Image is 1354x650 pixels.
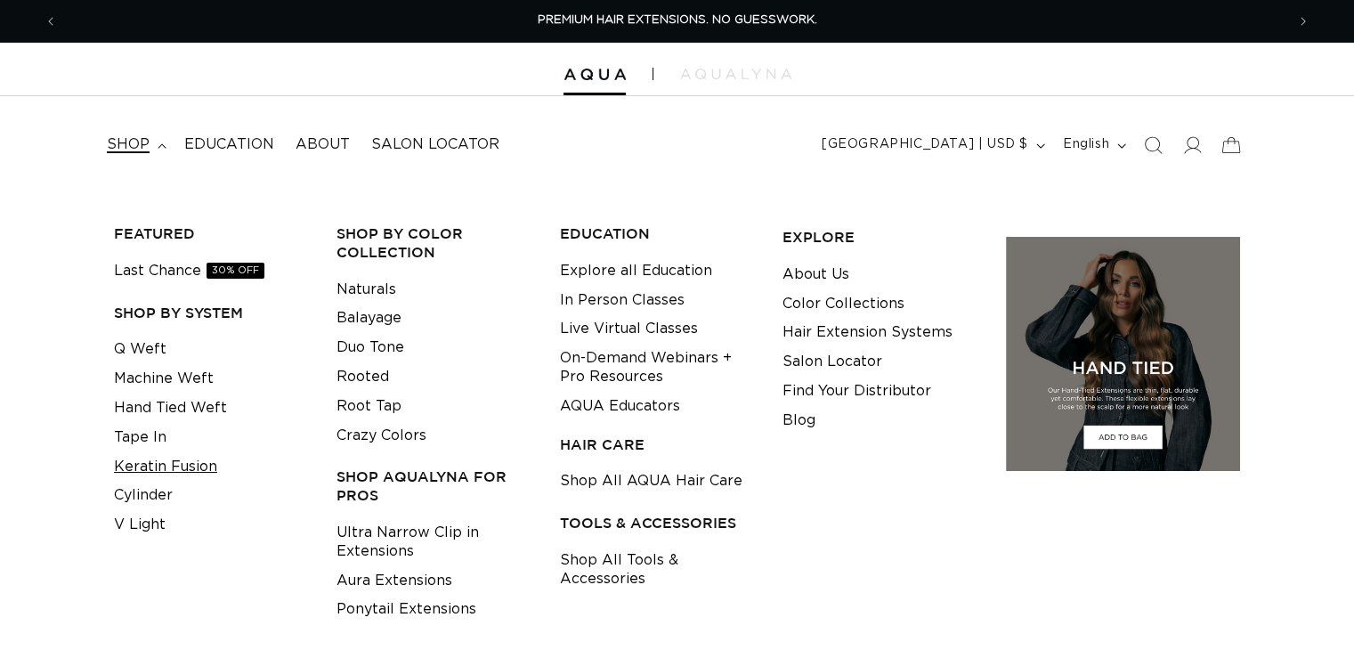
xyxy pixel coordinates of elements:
span: Salon Locator [371,135,499,154]
a: In Person Classes [560,286,685,315]
a: Education [174,125,285,165]
a: Explore all Education [560,256,712,286]
a: On-Demand Webinars + Pro Resources [560,344,755,392]
summary: shop [96,125,174,165]
span: 30% OFF [207,263,264,279]
a: Cylinder [114,481,173,510]
a: About Us [782,260,849,289]
button: Previous announcement [31,4,70,38]
button: Next announcement [1284,4,1323,38]
img: Aqua Hair Extensions [563,69,626,81]
a: Rooted [336,362,389,392]
h3: TOOLS & ACCESSORIES [560,514,755,532]
h3: EXPLORE [782,228,977,247]
a: Hand Tied Weft [114,394,227,423]
span: About [296,135,350,154]
h3: Shop AquaLyna for Pros [336,467,531,505]
a: V Light [114,510,166,540]
a: Salon Locator [782,347,882,377]
a: About [285,125,361,165]
span: English [1063,135,1109,154]
a: Find Your Distributor [782,377,931,406]
a: Crazy Colors [336,421,426,451]
a: Duo Tone [336,333,404,362]
a: Ultra Narrow Clip in Extensions [336,518,531,566]
a: Hair Extension Systems [782,318,953,347]
a: Salon Locator [361,125,510,165]
button: [GEOGRAPHIC_DATA] | USD $ [811,128,1052,162]
a: Root Tap [336,392,401,421]
button: English [1052,128,1133,162]
a: Shop All Tools & Accessories [560,546,755,594]
a: Last Chance30% OFF [114,256,264,286]
a: Machine Weft [114,364,214,394]
h3: SHOP BY SYSTEM [114,304,309,322]
img: aqualyna.com [680,69,791,79]
a: Balayage [336,304,401,333]
a: Keratin Fusion [114,452,217,482]
h3: HAIR CARE [560,435,755,454]
summary: Search [1133,126,1172,165]
a: Color Collections [782,289,904,319]
h3: FEATURED [114,224,309,243]
span: Education [184,135,274,154]
a: Live Virtual Classes [560,314,698,344]
h3: EDUCATION [560,224,755,243]
h3: Shop by Color Collection [336,224,531,262]
span: [GEOGRAPHIC_DATA] | USD $ [822,135,1028,154]
a: Q Weft [114,335,166,364]
a: Tape In [114,423,166,452]
a: Aura Extensions [336,566,452,596]
span: PREMIUM HAIR EXTENSIONS. NO GUESSWORK. [538,14,817,26]
a: Shop All AQUA Hair Care [560,467,742,496]
a: AQUA Educators [560,392,680,421]
a: Naturals [336,275,396,305]
a: Ponytail Extensions [336,595,476,624]
a: Blog [782,406,815,435]
span: shop [107,135,150,154]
